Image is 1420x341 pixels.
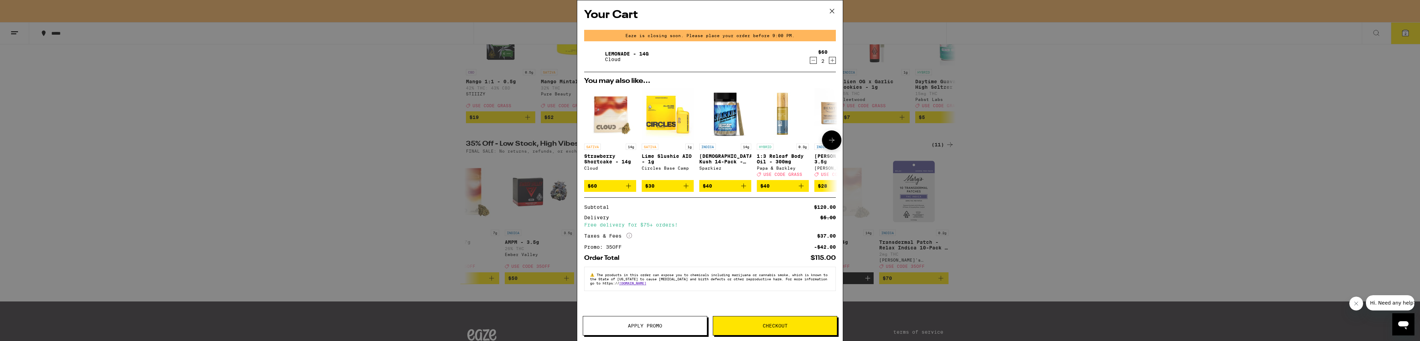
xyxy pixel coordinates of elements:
button: Apply Promo [583,316,707,335]
iframe: Close message [1349,297,1363,310]
p: 14g [626,144,636,150]
p: 0.3g [796,144,809,150]
p: 14g [741,144,751,150]
a: Open page for King Louis XIII - 3.5g from Henry's Original [814,88,866,180]
div: Promo: 35OFF [584,245,626,249]
div: Taxes & Fees [584,233,632,239]
p: HYBRID [757,144,773,150]
span: $30 [645,183,655,189]
span: Checkout [763,323,788,328]
p: INDICA [699,144,716,150]
iframe: Message from company [1366,295,1414,310]
button: Add to bag [642,180,694,192]
img: Cloud - Strawberry Shortcake - 14g [584,88,636,140]
div: Circles Base Camp [642,166,694,170]
p: 1:3 Releaf Body Oil - 300mg [757,153,809,164]
span: $28 [818,183,827,189]
div: $120.00 [814,205,836,210]
img: Papa & Barkley - 1:3 Releaf Body Oil - 300mg [757,88,809,140]
span: ⚠️ [590,273,597,277]
div: Order Total [584,255,624,261]
h2: Your Cart [584,7,836,23]
p: Lime Slushie AIO - 1g [642,153,694,164]
a: Open page for 1:3 Releaf Body Oil - 300mg from Papa & Barkley [757,88,809,180]
div: Subtotal [584,205,614,210]
div: 2 [818,58,828,64]
span: $40 [703,183,712,189]
div: Free delivery for $75+ orders! [584,222,836,227]
span: The products in this order can expose you to chemicals including marijuana or cannabis smoke, whi... [590,273,828,285]
div: -$42.00 [814,245,836,249]
p: 1g [685,144,694,150]
a: Open page for Lime Slushie AIO - 1g from Circles Base Camp [642,88,694,180]
p: Strawberry Shortcake - 14g [584,153,636,164]
img: Sparkiez - Hindu Kush 14-Pack - 14g [699,88,751,140]
button: Decrement [810,57,817,64]
button: Increment [829,57,836,64]
div: [PERSON_NAME] Original [814,166,866,170]
p: [PERSON_NAME] - 3.5g [814,153,866,164]
button: Checkout [713,316,837,335]
button: Add to bag [757,180,809,192]
h2: You may also like... [584,78,836,85]
div: Sparkiez [699,166,751,170]
button: Add to bag [814,180,866,192]
a: Open page for Hindu Kush 14-Pack - 14g from Sparkiez [699,88,751,180]
iframe: Button to launch messaging window [1392,313,1414,335]
div: $5.00 [820,215,836,220]
div: Papa & Barkley [757,166,809,170]
span: USE CODE GRASS [763,172,802,177]
img: Henry's Original - King Louis XIII - 3.5g [814,88,866,140]
span: $40 [760,183,770,189]
button: Add to bag [699,180,751,192]
div: $115.00 [811,255,836,261]
a: Open page for Strawberry Shortcake - 14g from Cloud [584,88,636,180]
div: Delivery [584,215,614,220]
span: $60 [588,183,597,189]
div: Eaze is closing soon. Please place your order before 9:00 PM. [584,30,836,41]
div: $37.00 [817,233,836,238]
span: Apply Promo [628,323,662,328]
button: Add to bag [584,180,636,192]
span: Hi. Need any help? [4,5,50,10]
img: Circles Base Camp - Lime Slushie AIO - 1g [642,88,694,140]
p: SATIVA [642,144,658,150]
img: Lemonade - 14g [584,47,604,66]
a: Lemonade - 14g [605,51,649,57]
p: [DEMOGRAPHIC_DATA] Kush 14-Pack - 14g [699,153,751,164]
span: USE CODE GRASS [821,172,860,177]
p: Cloud [605,57,649,62]
a: [DOMAIN_NAME] [619,281,646,285]
div: $60 [818,49,828,55]
p: INDICA [814,144,831,150]
div: Cloud [584,166,636,170]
